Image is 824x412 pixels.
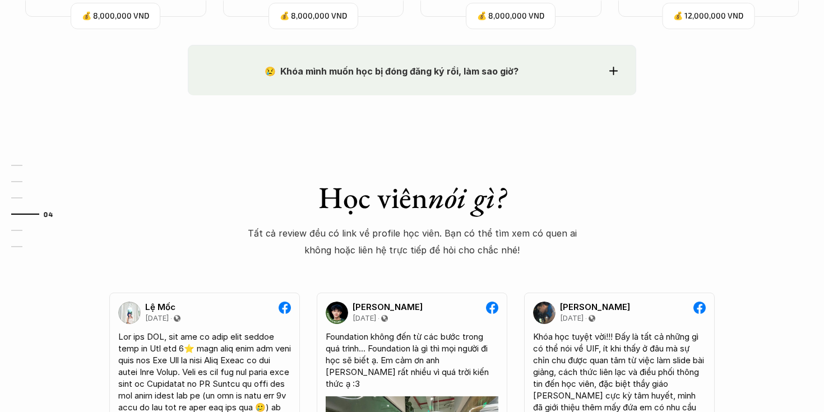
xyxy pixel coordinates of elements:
[326,331,498,390] div: Foundation không đến từ các bước trong quá trình... Foundation là gì thì mọi người đi học sẽ biết...
[280,8,347,24] p: 💰 8,000,000 VND
[673,8,743,24] p: 💰 12,000,000 VND
[247,225,577,259] p: Tất cả review đều có link về profile học viên. Bạn có thể tìm xem có quen ai không hoặc liên hệ t...
[560,302,630,312] p: [PERSON_NAME]
[477,8,544,24] p: 💰 8,000,000 VND
[145,302,175,312] p: Lệ Mốc
[44,210,53,218] strong: 04
[265,66,519,77] strong: 😢 Khóa mình muốn học bị đóng đăng ký rồi, làm sao giờ?
[353,314,376,323] p: [DATE]
[82,8,149,24] p: 💰 8,000,000 VND
[353,302,423,312] p: [PERSON_NAME]
[560,314,584,323] p: [DATE]
[247,179,577,216] h1: Học viên
[11,207,64,221] a: 04
[428,178,506,217] em: nói gì?
[145,314,169,323] p: [DATE]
